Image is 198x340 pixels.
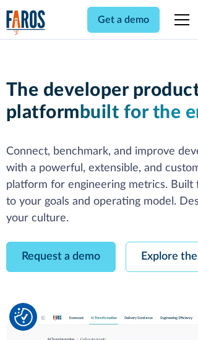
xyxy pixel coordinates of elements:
[87,7,160,33] a: Get a demo
[14,308,33,326] img: Revisit consent button
[167,5,192,35] div: menu
[14,308,33,326] button: Cookie Settings
[6,10,46,35] a: home
[6,10,46,35] img: Logo of the analytics and reporting company Faros.
[6,242,116,272] a: Request a demo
